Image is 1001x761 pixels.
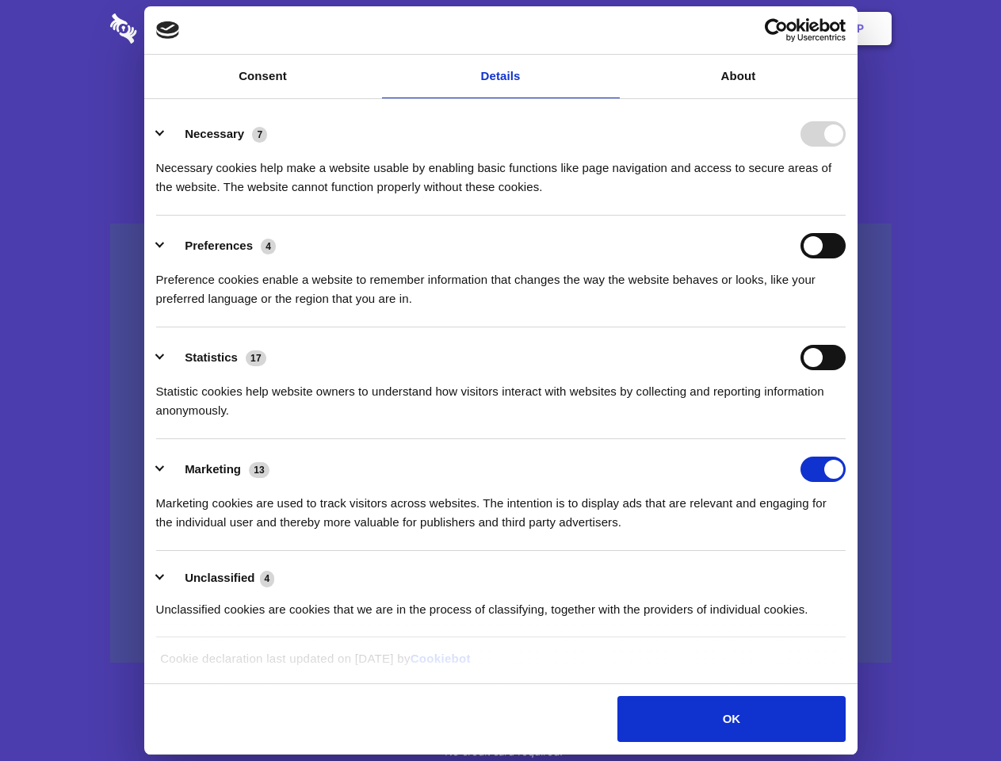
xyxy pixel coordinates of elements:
a: Consent [144,55,382,98]
div: Cookie declaration last updated on [DATE] by [148,649,853,680]
button: Marketing (13) [156,457,280,482]
span: 7 [252,127,267,143]
a: Wistia video thumbnail [110,224,892,663]
a: About [620,55,858,98]
a: Pricing [465,4,534,53]
label: Preferences [185,239,253,252]
a: Contact [643,4,716,53]
label: Statistics [185,350,238,364]
div: Preference cookies enable a website to remember information that changes the way the website beha... [156,258,846,308]
a: Usercentrics Cookiebot - opens in a new window [707,18,846,42]
div: Marketing cookies are used to track visitors across websites. The intention is to display ads tha... [156,482,846,532]
button: Statistics (17) [156,345,277,370]
div: Unclassified cookies are cookies that we are in the process of classifying, together with the pro... [156,588,846,619]
a: Login [719,4,788,53]
div: Statistic cookies help website owners to understand how visitors interact with websites by collec... [156,370,846,420]
div: Necessary cookies help make a website usable by enabling basic functions like page navigation and... [156,147,846,197]
a: Details [382,55,620,98]
span: 4 [261,239,276,254]
h4: Auto-redaction of sensitive data, encrypted data sharing and self-destructing private chats. Shar... [110,144,892,197]
img: logo-wordmark-white-trans-d4663122ce5f474addd5e946df7df03e33cb6a1c49d2221995e7729f52c070b2.svg [110,13,246,44]
label: Necessary [185,127,244,140]
span: 13 [249,462,269,478]
button: Unclassified (4) [156,568,285,588]
h1: Eliminate Slack Data Loss. [110,71,892,128]
img: logo [156,21,180,39]
span: 4 [260,571,275,587]
button: Preferences (4) [156,233,286,258]
button: OK [617,696,845,742]
button: Necessary (7) [156,121,277,147]
span: 17 [246,350,266,366]
a: Cookiebot [411,652,471,665]
label: Marketing [185,462,241,476]
iframe: Drift Widget Chat Controller [922,682,982,742]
